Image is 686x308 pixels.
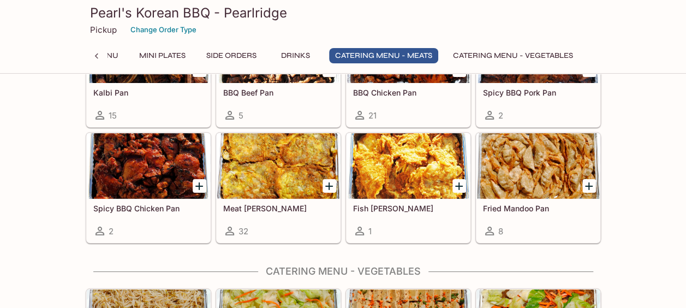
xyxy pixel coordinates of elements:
[90,4,596,21] h3: Pearl's Korean BBQ - Pearlridge
[483,88,593,97] h5: Spicy BBQ Pork Pan
[476,133,600,199] div: Fried Mandoo Pan
[109,110,117,121] span: 15
[93,204,204,213] h5: Spicy BBQ Chicken Pan
[498,110,503,121] span: 2
[87,133,210,199] div: Spicy BBQ Chicken Pan
[90,25,117,35] p: Pickup
[223,204,333,213] h5: Meat [PERSON_NAME]
[347,17,470,83] div: BBQ Chicken Pan
[498,226,503,236] span: 8
[353,88,463,97] h5: BBQ Chicken Pan
[200,48,263,63] button: Side Orders
[238,110,243,121] span: 5
[483,204,593,213] h5: Fried Mandoo Pan
[217,17,340,83] div: BBQ Beef Pan
[271,48,320,63] button: Drinks
[346,133,470,243] a: Fish [PERSON_NAME]1
[329,48,438,63] button: Catering Menu - Meats
[216,133,341,243] a: Meat [PERSON_NAME]32
[109,226,114,236] span: 2
[86,265,601,277] h4: Catering Menu - Vegetables
[126,21,201,38] button: Change Order Type
[323,179,336,193] button: Add Meat Jun Pan
[87,17,210,83] div: Kalbi Pan
[476,17,600,83] div: Spicy BBQ Pork Pan
[217,133,340,199] div: Meat Jun Pan
[452,179,466,193] button: Add Fish Jun Pan
[86,133,211,243] a: Spicy BBQ Chicken Pan2
[238,226,248,236] span: 32
[368,110,377,121] span: 21
[476,133,600,243] a: Fried Mandoo Pan8
[133,48,192,63] button: Mini Plates
[193,179,206,193] button: Add Spicy BBQ Chicken Pan
[447,48,579,63] button: Catering Menu - Vegetables
[223,88,333,97] h5: BBQ Beef Pan
[93,88,204,97] h5: Kalbi Pan
[353,204,463,213] h5: Fish [PERSON_NAME]
[347,133,470,199] div: Fish Jun Pan
[582,179,596,193] button: Add Fried Mandoo Pan
[368,226,372,236] span: 1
